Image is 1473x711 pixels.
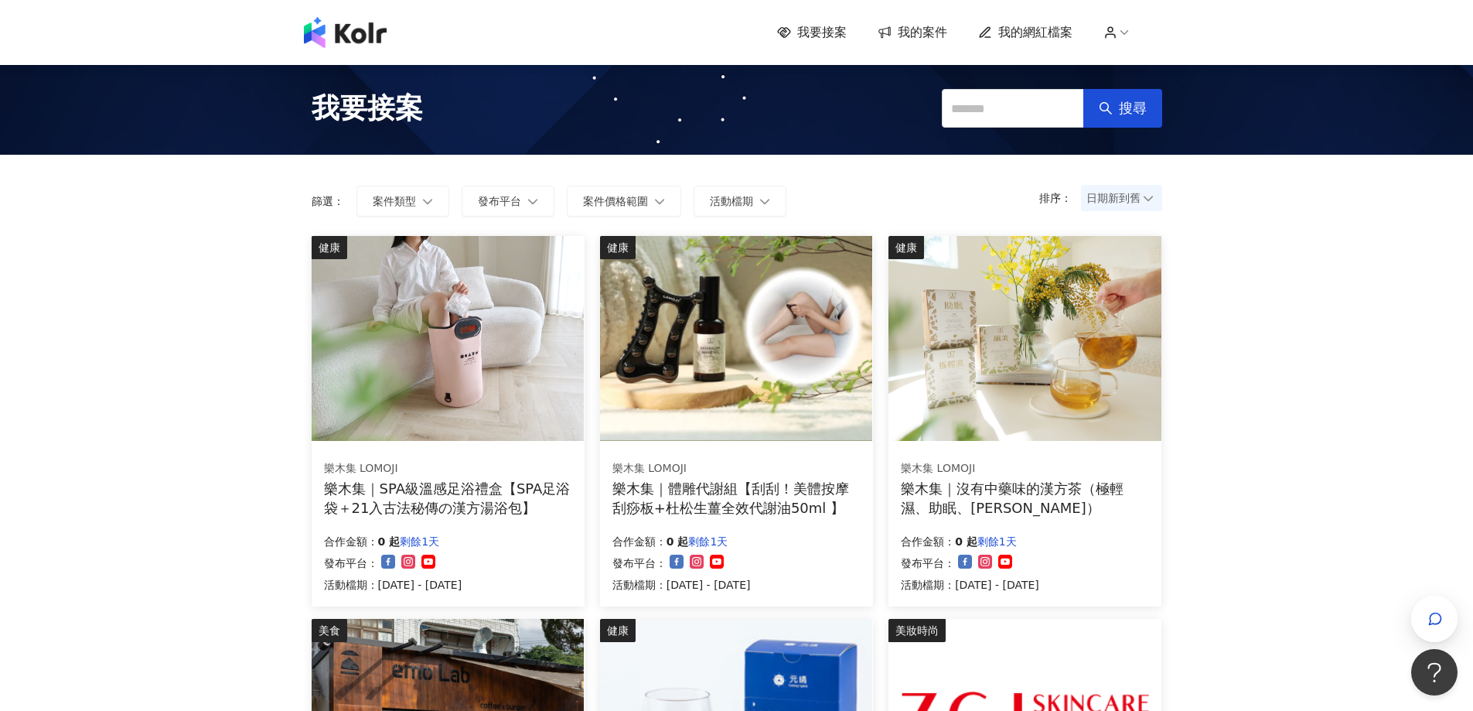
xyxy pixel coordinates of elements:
[312,89,423,128] span: 我要接案
[600,236,872,441] img: 體雕代謝組【刮刮！美體按摩刮痧板+杜松生薑全效代謝油50ml 】
[600,236,636,259] div: 健康
[901,479,1149,518] div: 樂木集｜沒有中藥味的漢方茶（極輕濕、助眠、[PERSON_NAME]）
[567,186,681,217] button: 案件價格範圍
[888,236,1161,441] img: 樂木集｜沒有中藥味的漢方茶（極輕濕、助眠、亮妍）
[583,195,648,207] span: 案件價格範圍
[373,195,416,207] span: 案件類型
[797,24,847,41] span: 我要接案
[888,236,924,259] div: 健康
[777,24,847,41] a: 我要接案
[612,532,667,551] p: 合作金額：
[324,554,378,573] p: 發布平台：
[888,619,946,642] div: 美妝時尚
[1099,101,1113,115] span: search
[612,461,860,477] div: 樂木集 LOMOJI
[304,17,387,48] img: logo
[878,24,947,41] a: 我的案件
[478,195,521,207] span: 發布平台
[667,532,689,551] p: 0 起
[710,195,753,207] span: 活動檔期
[356,186,449,217] button: 案件類型
[977,532,1017,551] p: 剩餘1天
[901,532,955,551] p: 合作金額：
[378,532,401,551] p: 0 起
[978,24,1072,41] a: 我的網紅檔案
[612,576,751,594] p: 活動檔期：[DATE] - [DATE]
[324,461,571,477] div: 樂木集 LOMOJI
[612,554,667,573] p: 發布平台：
[324,479,572,518] div: 樂木集｜SPA級溫感足浴禮盒【SPA足浴袋＋21入古法秘傳の漢方湯浴包】
[612,479,861,518] div: 樂木集｜體雕代謝組【刮刮！美體按摩刮痧板+杜松生薑全效代謝油50ml 】
[901,576,1039,594] p: 活動檔期：[DATE] - [DATE]
[998,24,1072,41] span: 我的網紅檔案
[1039,192,1081,204] p: 排序：
[600,619,636,642] div: 健康
[1083,89,1162,128] button: 搜尋
[312,619,347,642] div: 美食
[901,554,955,573] p: 發布平台：
[694,186,786,217] button: 活動檔期
[462,186,554,217] button: 發布平台
[688,532,728,551] p: 剩餘1天
[312,236,584,441] img: SPA級溫感足浴禮盒【SPA足浴袋＋21入古法秘傳の漢方湯浴包】
[324,532,378,551] p: 合作金額：
[955,532,977,551] p: 0 起
[901,461,1148,477] div: 樂木集 LOMOJI
[400,532,439,551] p: 剩餘1天
[312,195,344,207] p: 篩選：
[312,236,347,259] div: 健康
[1086,186,1157,210] span: 日期新到舊
[1411,649,1458,696] iframe: Help Scout Beacon - Open
[1119,100,1147,117] span: 搜尋
[898,24,947,41] span: 我的案件
[324,576,462,594] p: 活動檔期：[DATE] - [DATE]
